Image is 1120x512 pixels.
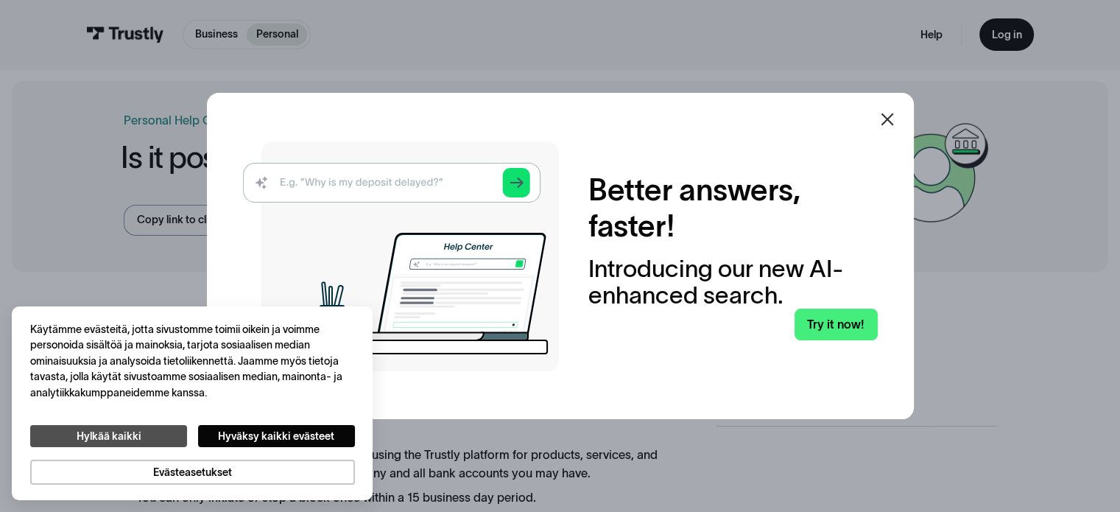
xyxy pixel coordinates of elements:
button: Evästeasetukset [30,460,355,485]
button: Hylkää kaikki [30,425,187,448]
div: Introducing our new AI-enhanced search. [588,256,877,309]
h2: Better answers, faster! [588,172,877,244]
div: Cookie banner [12,306,373,499]
div: Käytämme evästeitä, jotta sivustomme toimii oikein ja voimme personoida sisältöä ja mainoksia, ta... [30,322,355,401]
button: Hyväksy kaikki evästeet [198,425,355,448]
div: Yksityisyys [30,322,355,485]
a: Try it now! [795,309,878,340]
